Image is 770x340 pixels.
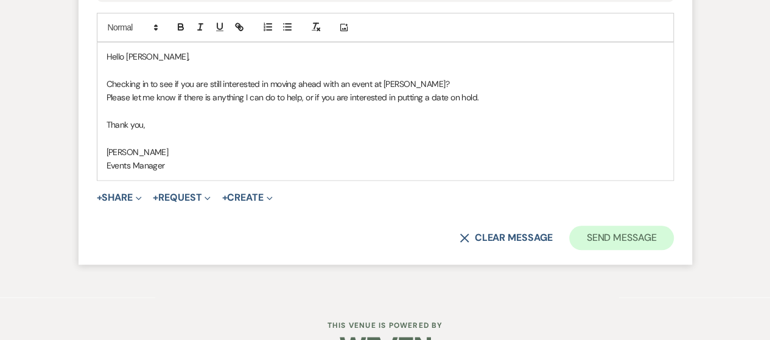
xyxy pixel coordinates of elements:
[460,233,552,243] button: Clear message
[97,193,142,203] button: Share
[97,193,102,203] span: +
[222,193,227,203] span: +
[107,159,664,172] p: Events Manager
[107,118,664,131] p: Thank you,
[153,193,211,203] button: Request
[107,91,664,104] p: Please let me know if there is anything I can do to help, or if you are interested in putting a d...
[153,193,158,203] span: +
[107,50,664,63] p: Hello [PERSON_NAME],
[222,193,272,203] button: Create
[569,226,673,250] button: Send Message
[107,77,664,91] p: Checking in to see if you are still interested in moving ahead with an event at [PERSON_NAME]?
[107,145,664,159] p: [PERSON_NAME]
